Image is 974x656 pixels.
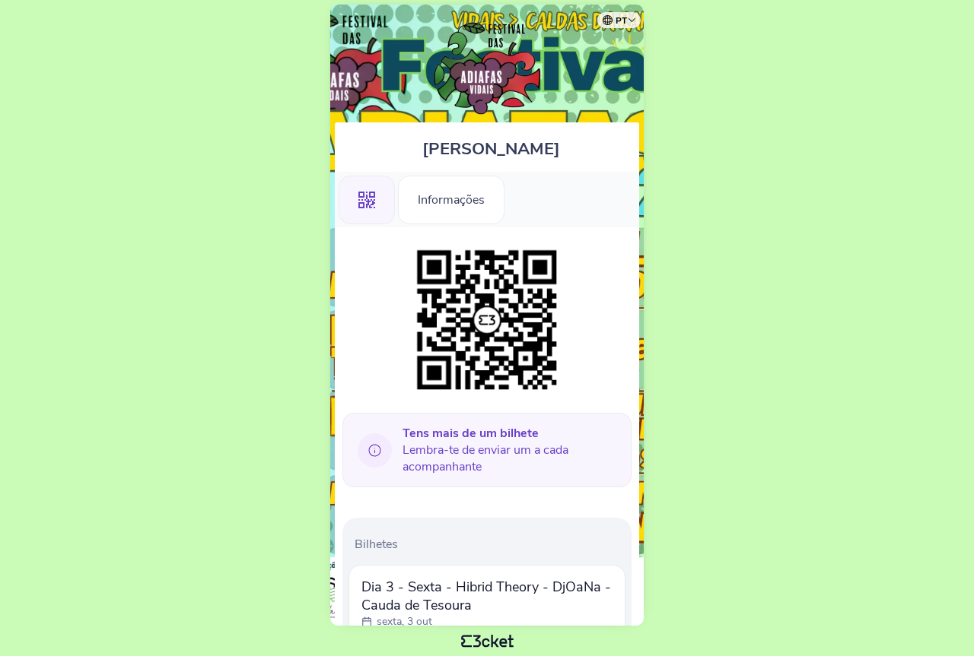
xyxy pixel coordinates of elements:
[355,536,625,553] p: Bilhetes
[420,20,555,115] img: Festival da Adiafas'25
[377,614,432,629] p: sexta, 3 out
[409,242,565,398] img: 0bfe56f2df06400499a276c647929192.png
[398,190,505,207] a: Informações
[422,138,560,160] span: [PERSON_NAME]
[403,425,539,442] b: Tens mais de um bilhete
[398,176,505,224] div: Informações
[361,578,613,614] span: Dia 3 - Sexta - Hibrid Theory - DjOaNa - Cauda de Tesoura
[403,425,619,475] span: Lembra-te de enviar um a cada acompanhante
